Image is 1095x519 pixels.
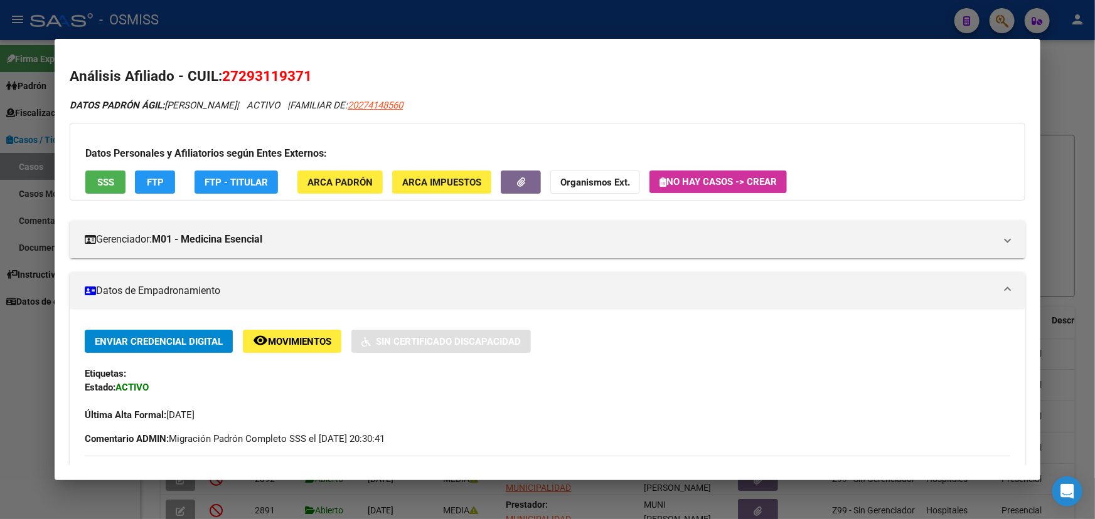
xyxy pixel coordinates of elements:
[85,368,126,379] strong: Etiquetas:
[85,170,126,194] button: SSS
[560,177,630,188] strong: Organismos Ext.
[1052,476,1082,506] div: Open Intercom Messenger
[70,100,164,111] strong: DATOS PADRÓN ÁGIL:
[392,170,491,194] button: ARCA Impuestos
[550,170,640,194] button: Organismos Ext.
[85,432,385,446] span: Migración Padrón Completo SSS el [DATE] 20:30:41
[115,382,149,393] strong: ACTIVO
[70,272,1025,310] mat-expansion-panel-header: Datos de Empadronamiento
[135,170,175,194] button: FTP
[222,68,312,84] span: 27293119371
[70,66,1025,87] h2: Análisis Afiliado - CUIL:
[85,382,115,393] strong: Estado:
[85,409,166,421] strong: Última Alta Formal:
[348,100,403,111] span: 20274148560
[95,336,223,347] span: Enviar Credencial Digital
[85,433,169,444] strong: Comentario ADMIN:
[290,100,403,111] span: FAMILIAR DE:
[70,221,1025,258] mat-expansion-panel-header: Gerenciador:M01 - Medicina Esencial
[660,176,777,187] span: No hay casos -> Crear
[85,232,995,247] mat-panel-title: Gerenciador:
[297,170,383,194] button: ARCA Padrón
[205,177,268,188] span: FTP - Titular
[85,146,1010,161] h3: Datos Personales y Afiliatorios según Entes Externos:
[147,177,164,188] span: FTP
[376,336,521,347] span: Sin Certificado Discapacidad
[649,170,787,193] button: No hay casos -> Crear
[85,409,195,421] span: [DATE]
[243,330,341,353] button: Movimientos
[97,177,114,188] span: SSS
[85,330,233,353] button: Enviar Credencial Digital
[268,336,331,347] span: Movimientos
[195,170,278,194] button: FTP - Titular
[70,100,403,111] i: | ACTIVO |
[70,100,237,111] span: [PERSON_NAME]
[351,330,531,353] button: Sin Certificado Discapacidad
[85,283,995,298] mat-panel-title: Datos de Empadronamiento
[402,177,481,188] span: ARCA Impuestos
[152,232,262,247] strong: M01 - Medicina Esencial
[253,333,268,348] mat-icon: remove_red_eye
[307,177,373,188] span: ARCA Padrón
